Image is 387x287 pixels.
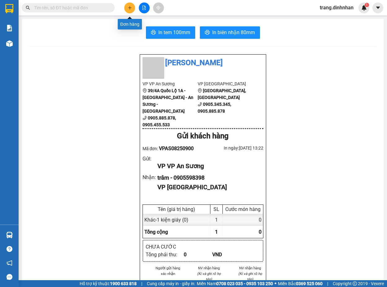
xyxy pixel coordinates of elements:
[144,217,188,223] span: Khác - 1 kiện giáy (0)
[184,251,213,258] div: 0
[327,280,328,287] span: |
[353,281,357,286] span: copyright
[7,274,12,280] span: message
[124,2,135,13] button: plus
[80,280,137,287] span: Hỗ trợ kỹ thuật:
[212,29,255,36] span: In biên nhận 80mm
[296,281,323,286] strong: 0369 525 060
[146,251,184,258] div: Tổng phải thu :
[216,281,273,286] strong: 0708 023 035 - 0935 103 250
[259,229,262,235] span: 0
[212,251,241,258] div: VND
[143,115,176,127] b: 0905.885.878, 0905.455.533
[6,25,13,31] img: solution-icon
[197,280,273,287] span: Miền Nam
[110,281,137,286] strong: 1900 633 818
[139,2,150,13] button: file-add
[198,102,202,106] span: phone
[146,26,195,39] button: printerIn tem 100mm
[159,146,194,151] span: VPAS08250900
[224,206,262,212] div: Cước món hàng
[158,29,190,36] span: In tem 100mm
[6,232,13,238] img: warehouse-icon
[315,4,358,11] span: trang.dinhnhan
[275,282,276,285] span: ⚪️
[7,260,12,266] span: notification
[157,173,258,182] div: trâm - 0905598398
[143,173,158,181] div: Nhận :
[157,182,258,192] div: VP [GEOGRAPHIC_DATA]
[205,30,210,36] span: printer
[143,130,263,142] div: Gửi khách hàng
[143,145,203,152] div: Mã đơn:
[6,40,13,47] img: warehouse-icon
[215,229,218,235] span: 1
[143,116,147,120] span: phone
[153,2,164,13] button: aim
[203,145,263,151] div: In ngày: [DATE] 13:22
[143,80,198,87] li: VP VP An Sương
[372,2,383,13] button: caret-down
[198,88,246,100] b: [GEOGRAPHIC_DATA], [GEOGRAPHIC_DATA]
[5,4,13,13] img: logo-vxr
[198,80,253,87] li: VP [GEOGRAPHIC_DATA]
[155,265,181,276] li: Người gửi hàng xác nhận
[375,5,381,11] span: caret-down
[278,280,323,287] span: Miền Bắc
[143,88,193,114] b: 39/4A Quốc Lộ 1A - [GEOGRAPHIC_DATA] - An Sương - [GEOGRAPHIC_DATA]
[197,271,221,281] i: (Kí và ghi rõ họ tên)
[143,155,158,163] div: Gửi :
[196,265,222,271] li: NV nhận hàng
[3,34,7,39] span: environment
[198,88,202,93] span: environment
[361,5,367,11] img: icon-new-feature
[144,229,168,235] span: Tổng cộng
[3,34,42,73] b: 39/4A Quốc Lộ 1A - [GEOGRAPHIC_DATA] - An Sương - [GEOGRAPHIC_DATA]
[7,246,12,252] span: question-circle
[141,280,142,287] span: |
[3,3,90,15] li: [PERSON_NAME]
[146,243,184,251] div: CHƯA CƯỚC
[212,206,221,212] div: SL
[128,6,132,10] span: plus
[26,6,30,10] span: search
[200,26,260,39] button: printerIn biên nhận 80mm
[151,30,156,36] span: printer
[3,26,43,33] li: VP VP An Sương
[143,88,147,93] span: environment
[365,3,369,7] sup: 1
[237,265,263,271] li: NV nhận hàng
[144,206,209,212] div: Tên (giá trị hàng)
[147,280,195,287] span: Cung cấp máy in - giấy in:
[223,214,263,226] div: 0
[210,214,223,226] div: 1
[142,6,146,10] span: file-add
[157,161,258,171] div: VP VP An Sương
[43,26,82,47] li: VP [GEOGRAPHIC_DATA]
[198,102,231,114] b: 0905.345.345, 0905.885.878
[143,57,263,69] li: [PERSON_NAME]
[156,6,161,10] span: aim
[34,4,107,11] input: Tìm tên, số ĐT hoặc mã đơn
[366,3,368,7] span: 1
[238,271,262,281] i: (Kí và ghi rõ họ tên)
